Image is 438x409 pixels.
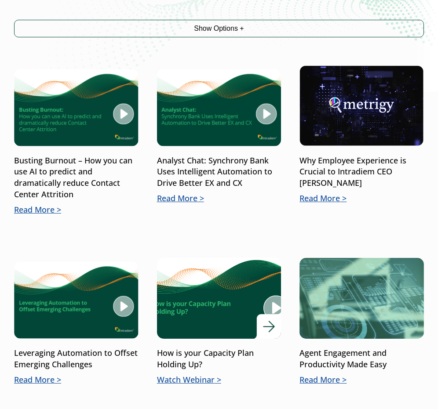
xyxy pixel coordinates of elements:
a: Busting Burnout – How you can use AI to predict and dramatically reduce Contact Center AttritionR... [14,65,139,216]
p: Watch Webinar [157,374,281,386]
p: Analyst Chat: Synchrony Bank Uses Intelligent Automation to Drive Better EX and CX [157,155,281,189]
p: Read More [14,374,139,386]
p: Read More [299,374,424,386]
a: Agent Engagement and Productivity Made EasyRead More [299,258,424,385]
a: Analyst Chat: Synchrony Bank Uses Intelligent Automation to Drive Better EX and CXRead More [157,65,281,204]
a: Leveraging Automation to Offset Emerging ChallengesRead More [14,258,139,385]
button: Show Options + [14,20,424,37]
p: Read More [299,193,424,204]
p: Read More [157,193,281,204]
p: Busting Burnout – How you can use AI to predict and dramatically reduce Contact Center Attrition [14,155,139,201]
p: Leveraging Automation to Offset Emerging Challenges [14,347,139,370]
a: How is your Capacity Plan Holding Up?Watch Webinar [157,258,281,385]
p: How is your Capacity Plan Holding Up? [157,347,281,370]
p: Agent Engagement and Productivity Made Easy [299,347,424,370]
p: Read More [14,204,139,216]
a: Why Employee Experience is Crucial to Intradiem CEO [PERSON_NAME]Read More [299,65,424,204]
p: Why Employee Experience is Crucial to Intradiem CEO [PERSON_NAME] [299,155,424,189]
